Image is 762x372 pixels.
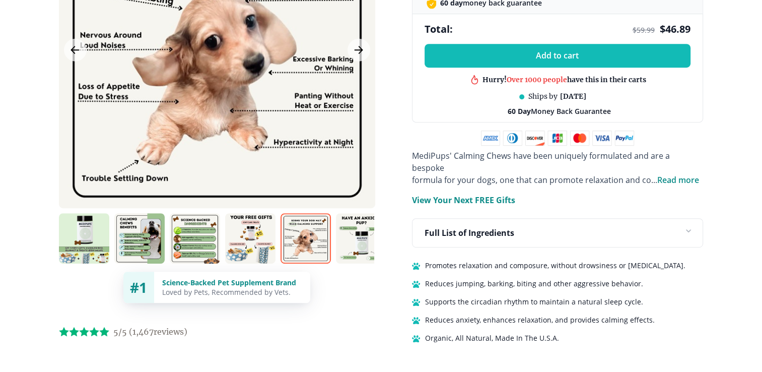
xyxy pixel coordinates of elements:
img: Calming Chews | Natural Dog Supplements [114,213,165,264]
span: Promotes relaxation and composure, without drowsiness or [MEDICAL_DATA]. [425,260,685,272]
span: $ 46.89 [660,22,690,36]
span: #1 [130,278,147,297]
img: payment methods [481,131,634,146]
span: $ 59.99 [633,25,655,35]
span: Supports the circadian rhythm to maintain a natural sleep cycle. [425,296,643,308]
p: View Your Next FREE Gifts [412,194,515,206]
span: Over 1000 people [507,75,567,84]
img: Calming Chews | Natural Dog Supplements [281,213,331,264]
span: Read more [657,174,699,185]
strong: 60 Day [508,106,531,116]
span: Add to cart [536,51,579,60]
span: MediPups' Calming Chews have been uniquely formulated and are a bespoke [412,150,670,173]
span: Reduces jumping, barking, biting and other aggressive behavior. [425,278,643,290]
p: Full List of Ingredients [425,227,514,239]
img: Calming Chews | Natural Dog Supplements [225,213,275,264]
span: formula for your dogs, one that can promote relaxation and co [412,174,651,185]
span: Total: [425,22,453,36]
img: Calming Chews | Natural Dog Supplements [170,213,220,264]
img: Calming Chews | Natural Dog Supplements [336,213,386,264]
span: ... [651,174,699,185]
button: Add to cart [425,44,690,68]
img: Calming Chews | Natural Dog Supplements [59,213,109,264]
span: Ships by [528,92,558,101]
span: Money Back Guarantee [508,106,611,116]
div: Loved by Pets, Recommended by Vets. [162,287,302,297]
span: Organic, All Natural, Made In The U.S.A. [425,332,559,344]
span: 5/5 ( 1,467 reviews) [113,327,187,337]
div: Science-Backed Pet Supplement Brand [162,278,302,287]
div: Hurry! have this in their carts [482,75,646,84]
button: Previous Image [64,39,87,61]
span: Reduces anxiety, enhances relaxation, and provides calming effects. [425,314,655,326]
span: [DATE] [560,92,586,101]
button: Next Image [348,39,370,61]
